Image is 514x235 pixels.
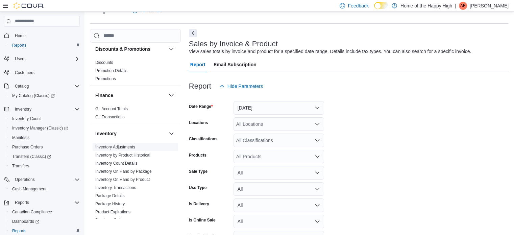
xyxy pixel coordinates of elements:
[374,2,388,9] input: Dark Mode
[7,123,82,133] a: Inventory Manager (Classic)
[95,193,125,198] a: Package Details
[9,115,44,123] a: Inventory Count
[12,105,34,113] button: Inventory
[9,143,80,151] span: Purchase Orders
[90,58,181,86] div: Discounts & Promotions
[9,185,49,193] a: Cash Management
[12,154,51,159] span: Transfers (Classic)
[7,217,82,226] a: Dashboards
[15,70,34,75] span: Customers
[15,84,29,89] span: Catalog
[95,76,116,81] a: Promotions
[167,45,175,53] button: Discounts & Promotions
[1,198,82,207] button: Reports
[95,60,113,65] a: Discounts
[214,58,256,71] span: Email Subscription
[459,2,467,10] div: Austin Ellis-Elston
[9,162,32,170] a: Transfers
[9,227,29,235] a: Reports
[167,91,175,99] button: Finance
[12,209,52,215] span: Canadian Compliance
[12,228,26,234] span: Reports
[9,41,29,49] a: Reports
[15,56,25,62] span: Users
[9,124,80,132] span: Inventory Manager (Classic)
[315,121,320,127] button: Open list of options
[234,166,324,180] button: All
[12,175,38,184] button: Operations
[95,218,126,222] a: Purchase Orders
[9,134,32,142] a: Manifests
[1,175,82,184] button: Operations
[7,91,82,100] a: My Catalog (Classic)
[189,185,206,190] label: Use Type
[15,33,26,39] span: Home
[95,114,125,120] span: GL Transactions
[12,219,39,224] span: Dashboards
[400,2,452,10] p: Home of the Happy High
[9,152,80,161] span: Transfers (Classic)
[95,68,127,73] a: Promotion Details
[9,227,80,235] span: Reports
[95,217,126,223] span: Purchase Orders
[95,201,125,207] span: Package History
[12,43,26,48] span: Reports
[95,209,130,215] span: Product Expirations
[95,202,125,206] a: Package History
[455,2,456,10] p: |
[95,130,166,137] button: Inventory
[348,2,368,9] span: Feedback
[15,177,35,182] span: Operations
[234,182,324,196] button: All
[470,2,509,10] p: [PERSON_NAME]
[9,208,80,216] span: Canadian Compliance
[460,2,466,10] span: AE
[234,101,324,115] button: [DATE]
[234,198,324,212] button: All
[167,130,175,138] button: Inventory
[15,107,31,112] span: Inventory
[12,93,55,98] span: My Catalog (Classic)
[189,48,471,55] div: View sales totals by invoice and product for a specified date range. Details include tax types. Y...
[14,2,44,9] img: Cova
[1,104,82,114] button: Inventory
[12,82,80,90] span: Catalog
[12,125,68,131] span: Inventory Manager (Classic)
[12,144,43,150] span: Purchase Orders
[9,92,80,100] span: My Catalog (Classic)
[7,142,82,152] button: Purchase Orders
[1,68,82,77] button: Customers
[12,69,37,77] a: Customers
[9,115,80,123] span: Inventory Count
[95,107,128,111] a: GL Account Totals
[95,92,113,99] h3: Finance
[15,200,29,205] span: Reports
[12,186,46,192] span: Cash Management
[95,169,152,174] a: Inventory On Hand by Package
[9,92,57,100] a: My Catalog (Classic)
[12,55,28,63] button: Users
[7,152,82,161] a: Transfers (Classic)
[95,153,150,158] a: Inventory by Product Historical
[9,143,46,151] a: Purchase Orders
[189,217,216,223] label: Is Online Sale
[12,68,80,77] span: Customers
[189,120,208,125] label: Locations
[95,185,136,190] a: Inventory Transactions
[12,198,80,207] span: Reports
[12,135,29,140] span: Manifests
[9,217,42,226] a: Dashboards
[1,54,82,64] button: Users
[12,82,31,90] button: Catalog
[9,208,55,216] a: Canadian Compliance
[95,145,135,149] a: Inventory Adjustments
[315,138,320,143] button: Open list of options
[12,105,80,113] span: Inventory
